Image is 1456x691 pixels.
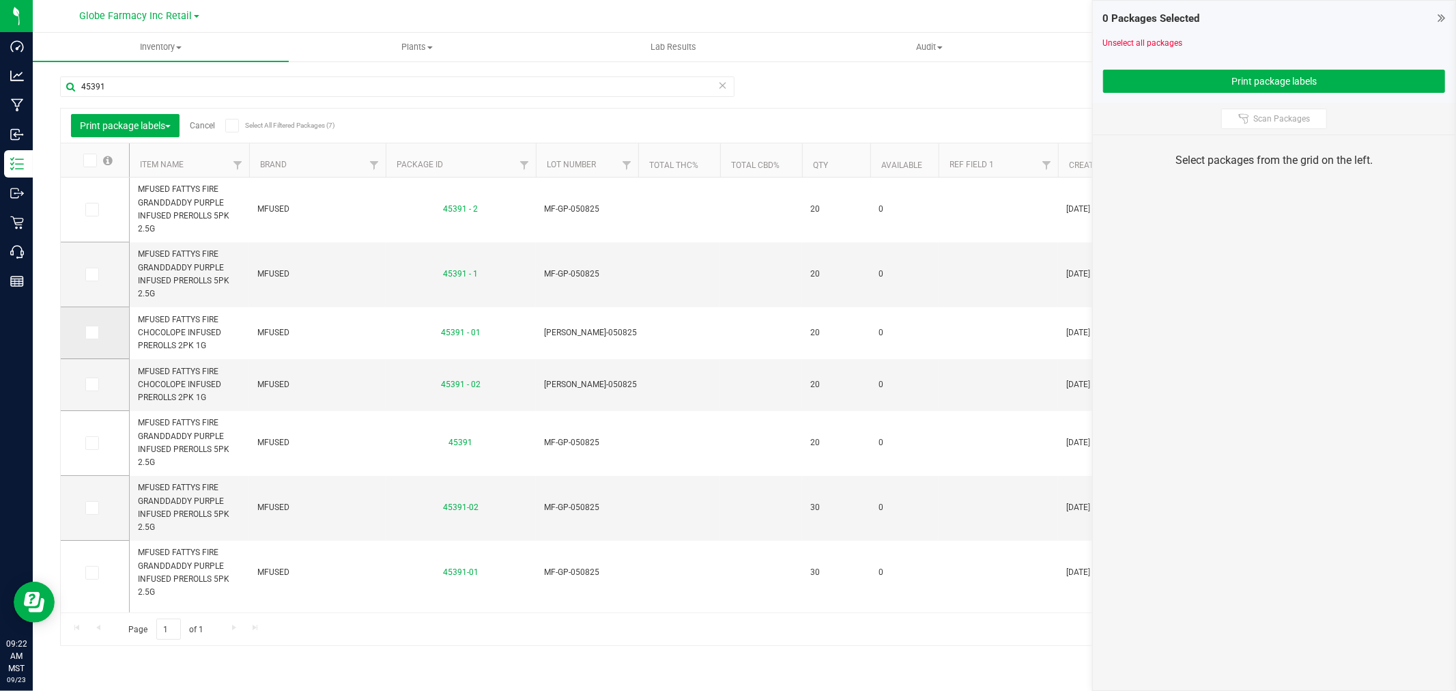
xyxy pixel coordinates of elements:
span: [DATE] 12:14:29 MST [1066,566,1143,579]
a: 45391-01 [443,567,479,577]
a: Filter [227,154,249,177]
inline-svg: Inventory [10,157,24,171]
button: Print package labels [1103,70,1445,93]
span: MFUSED [257,378,377,391]
span: Globe Farmacy Inc Retail [80,10,192,22]
span: 20 [810,326,862,339]
a: Unselect all packages [1103,38,1183,48]
span: Select All Filtered Packages (7) [245,122,313,129]
span: 30 [810,566,862,579]
span: Page of 1 [117,619,215,640]
a: Ref Field 1 [950,160,994,169]
inline-svg: Inbound [10,128,24,141]
span: [DATE] 14:00:28 MST [1066,378,1143,391]
a: Audit [801,33,1057,61]
span: MF-GP-050825 [544,436,630,449]
button: Print package labels [71,114,180,137]
span: MF-GP-050825 [544,566,630,579]
p: 09/23 [6,675,27,685]
span: MFUSED FATTYS FIRE CHOCOLOPE INFUSED PREROLLS 2PK 1G [138,313,241,353]
input: 1 [156,619,181,640]
span: [PERSON_NAME]-050825 [544,326,637,339]
span: [PERSON_NAME]-050825 [544,378,637,391]
span: [DATE] 14:00:29 MST [1066,268,1143,281]
span: MFUSED [257,268,377,281]
span: Lab Results [632,41,715,53]
span: 20 [810,378,862,391]
span: 0 [879,378,930,391]
a: Filter [513,154,536,177]
span: [DATE] 14:52:54 MST [1066,436,1143,449]
a: 45391 [449,438,473,447]
span: [DATE] 12:14:30 MST [1066,501,1143,514]
span: Print package labels [80,120,171,131]
span: 0 [879,436,930,449]
input: Search Package ID, Item Name, SKU, Lot or Part Number... [60,76,734,97]
button: Scan Packages [1221,109,1327,129]
a: Total CBD% [731,160,780,170]
a: 45391-02 [443,503,479,512]
inline-svg: Reports [10,274,24,288]
a: Plants [289,33,545,61]
a: Item Name [140,160,184,169]
a: Filter [1036,154,1058,177]
a: 45391 - 01 [441,328,481,337]
p: 09:22 AM MST [6,638,27,675]
span: 0 [879,566,930,579]
a: Lot Number [547,160,596,169]
span: Plants [289,41,544,53]
a: Created Date [1069,160,1126,170]
a: 45391 - 2 [444,204,479,214]
a: Package ID [397,160,443,169]
inline-svg: Manufacturing [10,98,24,112]
span: MFUSED FATTYS FIRE GRANDDADDY PURPLE INFUSED PREROLLS 5PK 2.5G [138,248,241,300]
span: MFUSED FATTYS FIRE GRANDDADDY PURPLE INFUSED PREROLLS 5PK 2.5G [138,417,241,469]
span: [DATE] 14:00:27 MST [1066,326,1143,339]
span: MFUSED [257,203,377,216]
span: 0 [879,326,930,339]
span: 30 [810,501,862,514]
span: MFUSED FATTYS FIRE GRANDDADDY PURPLE INFUSED PREROLLS 5PK 2.5G [138,183,241,236]
a: 45391 - 02 [441,380,481,389]
span: 20 [810,436,862,449]
span: Select all records on this page [103,156,113,165]
inline-svg: Outbound [10,186,24,200]
span: MFUSED [257,326,377,339]
span: Scan Packages [1253,113,1310,124]
a: Inventory [33,33,289,61]
iframe: Resource center [14,582,55,623]
span: 0 [879,501,930,514]
span: MFUSED FATTYS FIRE GRANDDADDY PURPLE INFUSED PREROLLS 5PK 2.5G [138,481,241,534]
span: Inventory [33,41,289,53]
span: 20 [810,203,862,216]
a: Inventory Counts [1057,33,1313,61]
inline-svg: Dashboard [10,40,24,53]
inline-svg: Retail [10,216,24,229]
span: MFUSED [257,566,377,579]
span: 20 [810,268,862,281]
span: MFUSED FATTYS FIRE GRANDDADDY PURPLE INFUSED PREROLLS 5PK 2.5G [138,546,241,599]
span: MFUSED [257,501,377,514]
a: Cancel [190,121,215,130]
span: 0 [879,203,930,216]
span: Audit [802,41,1057,53]
span: [DATE] 14:00:30 MST [1066,203,1143,216]
a: Brand [260,160,287,169]
span: MFUSED [257,436,377,449]
a: Filter [363,154,386,177]
a: Lab Results [545,33,801,61]
span: MF-GP-050825 [544,501,630,514]
div: Select packages from the grid on the left. [1110,152,1438,169]
a: Available [881,160,922,170]
span: MFUSED FATTYS FIRE CHOCOLOPE INFUSED PREROLLS 2PK 1G [138,365,241,405]
a: Total THC% [649,160,698,170]
span: MF-GP-050825 [544,268,630,281]
a: 45391 - 1 [444,269,479,279]
span: 0 [879,268,930,281]
span: Clear [718,76,728,94]
inline-svg: Analytics [10,69,24,83]
a: Qty [813,160,828,170]
inline-svg: Call Center [10,245,24,259]
a: Filter [616,154,638,177]
span: MF-GP-050825 [544,203,630,216]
